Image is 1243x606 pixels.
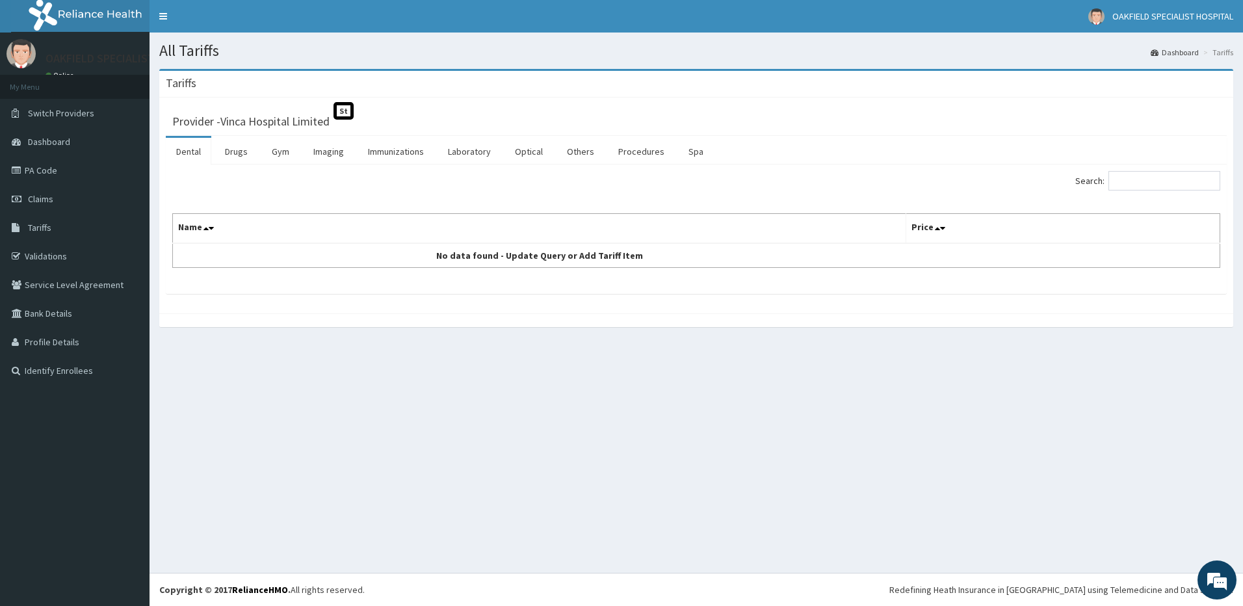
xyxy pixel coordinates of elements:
span: Claims [28,193,53,205]
h3: Tariffs [166,77,196,89]
a: Optical [504,138,553,165]
a: Procedures [608,138,675,165]
p: OAKFIELD SPECIALIST HOSPITAL [46,53,208,64]
span: Switch Providers [28,107,94,119]
strong: Copyright © 2017 . [159,584,291,596]
div: Redefining Heath Insurance in [GEOGRAPHIC_DATA] using Telemedicine and Data Science! [889,583,1233,596]
td: No data found - Update Query or Add Tariff Item [173,243,906,268]
a: Immunizations [358,138,434,165]
th: Name [173,214,906,244]
span: Tariffs [28,222,51,233]
a: Imaging [303,138,354,165]
span: Dashboard [28,136,70,148]
a: Online [46,71,77,80]
a: RelianceHMO [232,584,288,596]
a: Laboratory [438,138,501,165]
a: Drugs [215,138,258,165]
span: St [334,102,354,120]
span: OAKFIELD SPECIALIST HOSPITAL [1112,10,1233,22]
a: Dashboard [1151,47,1199,58]
h3: Provider - Vinca Hospital Limited [172,116,330,127]
footer: All rights reserved. [150,573,1243,606]
h1: All Tariffs [159,42,1233,59]
li: Tariffs [1200,47,1233,58]
a: Spa [678,138,714,165]
a: Gym [261,138,300,165]
a: Dental [166,138,211,165]
label: Search: [1075,171,1220,191]
img: User Image [7,39,36,68]
input: Search: [1108,171,1220,191]
th: Price [906,214,1220,244]
img: User Image [1088,8,1105,25]
a: Others [556,138,605,165]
